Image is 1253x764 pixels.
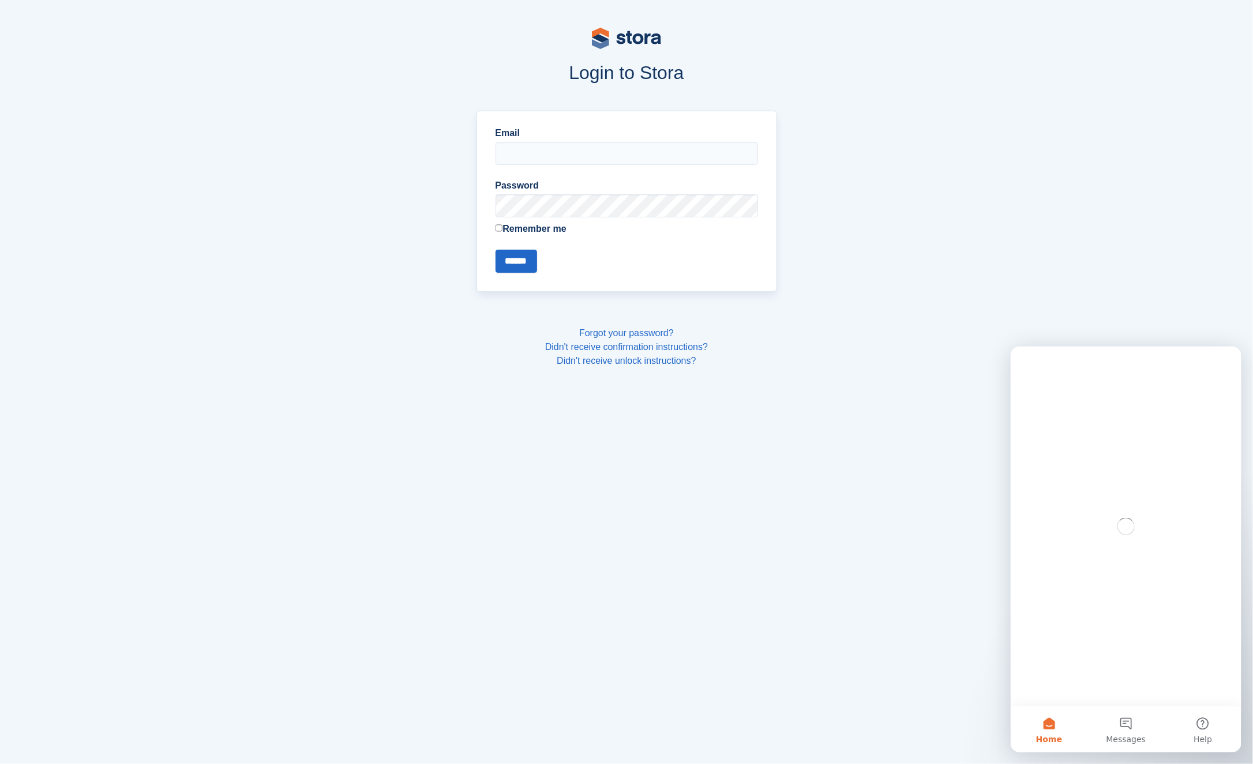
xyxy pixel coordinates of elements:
a: Forgot your password? [579,328,674,338]
input: Remember me [496,224,503,232]
a: Didn't receive unlock instructions? [557,356,696,366]
a: Didn't receive confirmation instructions? [545,342,708,352]
iframe: Intercom live chat [1011,347,1241,752]
img: stora-logo-53a41332b3708ae10de48c4981b4e9114cc0af31d8433b30ea865607fb682f29.svg [592,28,661,49]
h1: Login to Stora [256,62,997,83]
label: Email [496,126,758,140]
label: Password [496,179,758,193]
label: Remember me [496,222,758,236]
